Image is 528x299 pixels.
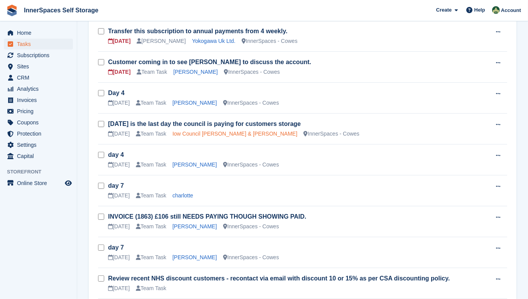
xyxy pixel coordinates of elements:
[17,117,63,128] span: Coupons
[173,69,218,75] a: [PERSON_NAME]
[17,61,63,72] span: Sites
[7,168,77,176] span: Storefront
[223,161,279,169] div: InnerSpaces - Cowes
[108,59,311,65] a: Customer coming in to see [PERSON_NAME] to discuss the account.
[492,6,500,14] img: Paula Amey
[223,253,279,262] div: InnerSpaces - Cowes
[4,83,73,94] a: menu
[108,68,130,76] div: [DATE]
[4,95,73,105] a: menu
[474,6,485,14] span: Help
[136,192,166,200] div: Team Task
[242,37,298,45] div: InnerSpaces - Cowes
[108,151,124,158] a: day 4
[108,130,130,138] div: [DATE]
[137,37,186,45] div: [PERSON_NAME]
[136,284,166,292] div: Team Task
[173,223,217,229] a: [PERSON_NAME]
[4,27,73,38] a: menu
[136,223,166,231] div: Team Task
[17,151,63,161] span: Capital
[173,254,217,260] a: [PERSON_NAME]
[17,139,63,150] span: Settings
[4,61,73,72] a: menu
[136,253,166,262] div: Team Task
[173,192,193,199] a: charlotte
[64,178,73,188] a: Preview store
[17,72,63,83] span: CRM
[173,161,217,168] a: [PERSON_NAME]
[173,100,217,106] a: [PERSON_NAME]
[4,178,73,189] a: menu
[4,39,73,49] a: menu
[108,28,288,34] a: Transfer this subscription to annual payments from 4 weekly.
[17,106,63,117] span: Pricing
[436,6,452,14] span: Create
[223,223,279,231] div: InnerSpaces - Cowes
[4,151,73,161] a: menu
[17,128,63,139] span: Protection
[108,99,130,107] div: [DATE]
[17,178,63,189] span: Online Store
[21,4,102,17] a: InnerSpaces Self Storage
[108,192,130,200] div: [DATE]
[17,27,63,38] span: Home
[17,95,63,105] span: Invoices
[4,128,73,139] a: menu
[501,7,521,14] span: Account
[136,130,166,138] div: Team Task
[108,253,130,262] div: [DATE]
[6,5,18,16] img: stora-icon-8386f47178a22dfd0bd8f6a31ec36ba5ce8667c1dd55bd0f319d3a0aa187defe.svg
[108,121,301,127] a: [DATE] is the last day the council is paying for customers storage
[108,213,306,220] a: INVOICE (1863) £106 still NEEDS PAYING THOUGH SHOWING PAID.
[4,106,73,117] a: menu
[108,284,130,292] div: [DATE]
[108,37,130,45] div: [DATE]
[136,161,166,169] div: Team Task
[108,182,124,189] a: day 7
[223,99,279,107] div: InnerSpaces - Cowes
[17,50,63,61] span: Subscriptions
[224,68,280,76] div: InnerSpaces - Cowes
[303,130,359,138] div: InnerSpaces - Cowes
[4,139,73,150] a: menu
[108,161,130,169] div: [DATE]
[108,244,124,251] a: day 7
[136,99,166,107] div: Team Task
[173,131,298,137] a: Iow Council [PERSON_NAME] & [PERSON_NAME]
[4,117,73,128] a: menu
[17,39,63,49] span: Tasks
[108,90,125,96] a: Day 4
[137,68,167,76] div: Team Task
[192,38,235,44] a: Yokogawa Uk Ltd.
[108,275,450,282] a: Review recent NHS discount customers - recontact via email with discount 10 or 15% as per CSA dis...
[17,83,63,94] span: Analytics
[4,50,73,61] a: menu
[108,223,130,231] div: [DATE]
[4,72,73,83] a: menu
